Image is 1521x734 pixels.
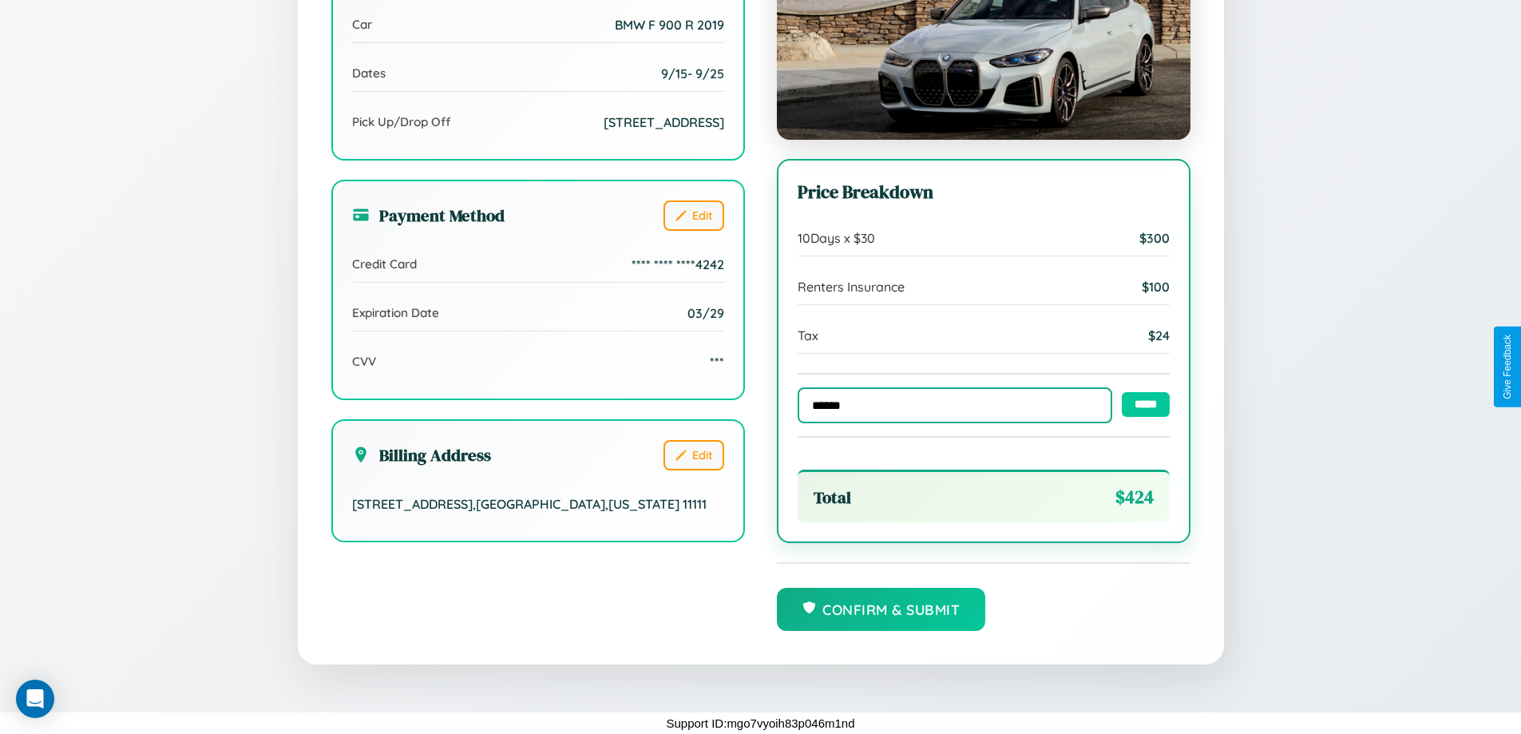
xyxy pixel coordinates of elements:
span: 10 Days x $ 30 [798,230,875,246]
span: Credit Card [352,256,417,272]
span: $ 300 [1139,230,1170,246]
span: 9 / 15 - 9 / 25 [661,65,724,81]
p: Support ID: mgo7vyoih83p046m1nd [667,712,855,734]
div: Give Feedback [1502,335,1513,399]
h3: Billing Address [352,443,491,466]
span: BMW F 900 R 2019 [615,17,724,33]
span: 03/29 [687,305,724,321]
span: Pick Up/Drop Off [352,114,451,129]
span: $ 424 [1115,485,1154,510]
h3: Price Breakdown [798,180,1170,204]
button: Edit [663,200,724,231]
span: Tax [798,327,818,343]
button: Edit [663,440,724,470]
span: Expiration Date [352,305,439,320]
span: $ 100 [1142,279,1170,295]
h3: Payment Method [352,204,505,227]
span: Dates [352,65,386,81]
span: [STREET_ADDRESS] [604,114,724,130]
span: Renters Insurance [798,279,905,295]
span: [STREET_ADDRESS] , [GEOGRAPHIC_DATA] , [US_STATE] 11111 [352,496,707,512]
div: Open Intercom Messenger [16,680,54,718]
button: Confirm & Submit [777,588,986,631]
span: $ 24 [1148,327,1170,343]
span: Total [814,486,851,509]
span: CVV [352,354,376,369]
span: Car [352,17,372,32]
